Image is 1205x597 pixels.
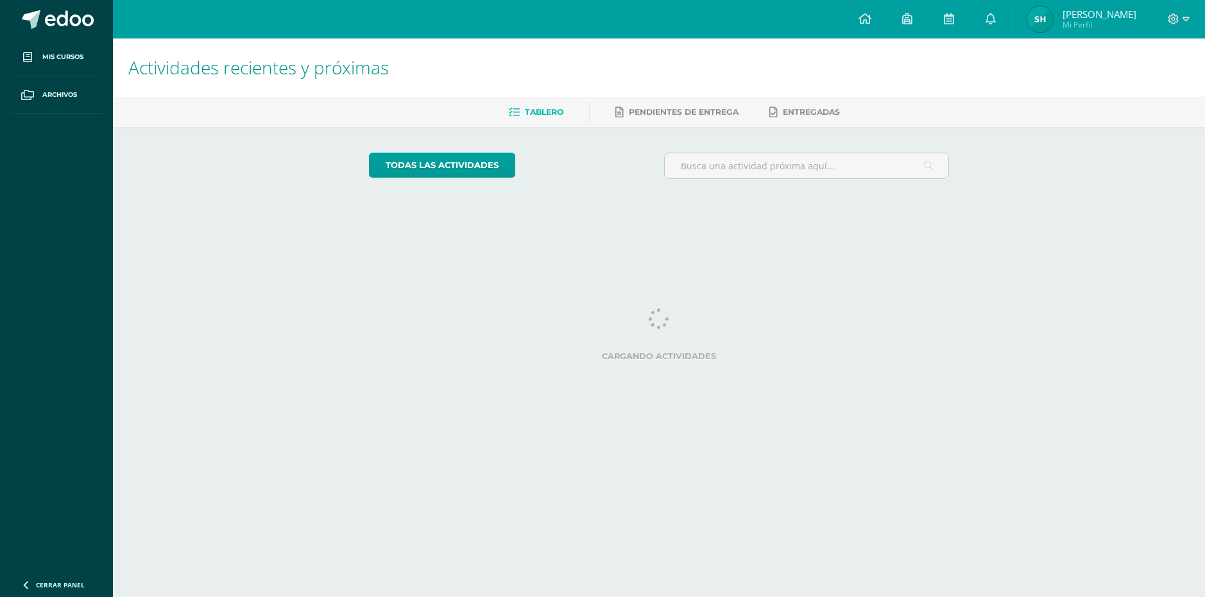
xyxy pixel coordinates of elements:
span: Pendientes de entrega [629,107,739,117]
a: Archivos [10,76,103,114]
label: Cargando actividades [369,351,950,361]
span: Mi Perfil [1063,19,1136,30]
span: Mis cursos [42,52,83,62]
a: Entregadas [769,102,840,122]
span: Cerrar panel [36,580,85,589]
a: todas las Actividades [369,153,515,178]
span: Archivos [42,90,77,100]
img: df3e08b183c7ebf2a6633e110e182967.png [1027,6,1053,32]
a: Tablero [509,102,563,122]
input: Busca una actividad próxima aquí... [665,153,949,178]
a: Mis cursos [10,38,103,76]
span: Tablero [525,107,563,117]
span: [PERSON_NAME] [1063,8,1136,21]
span: Actividades recientes y próximas [128,55,389,80]
span: Entregadas [783,107,840,117]
a: Pendientes de entrega [615,102,739,122]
